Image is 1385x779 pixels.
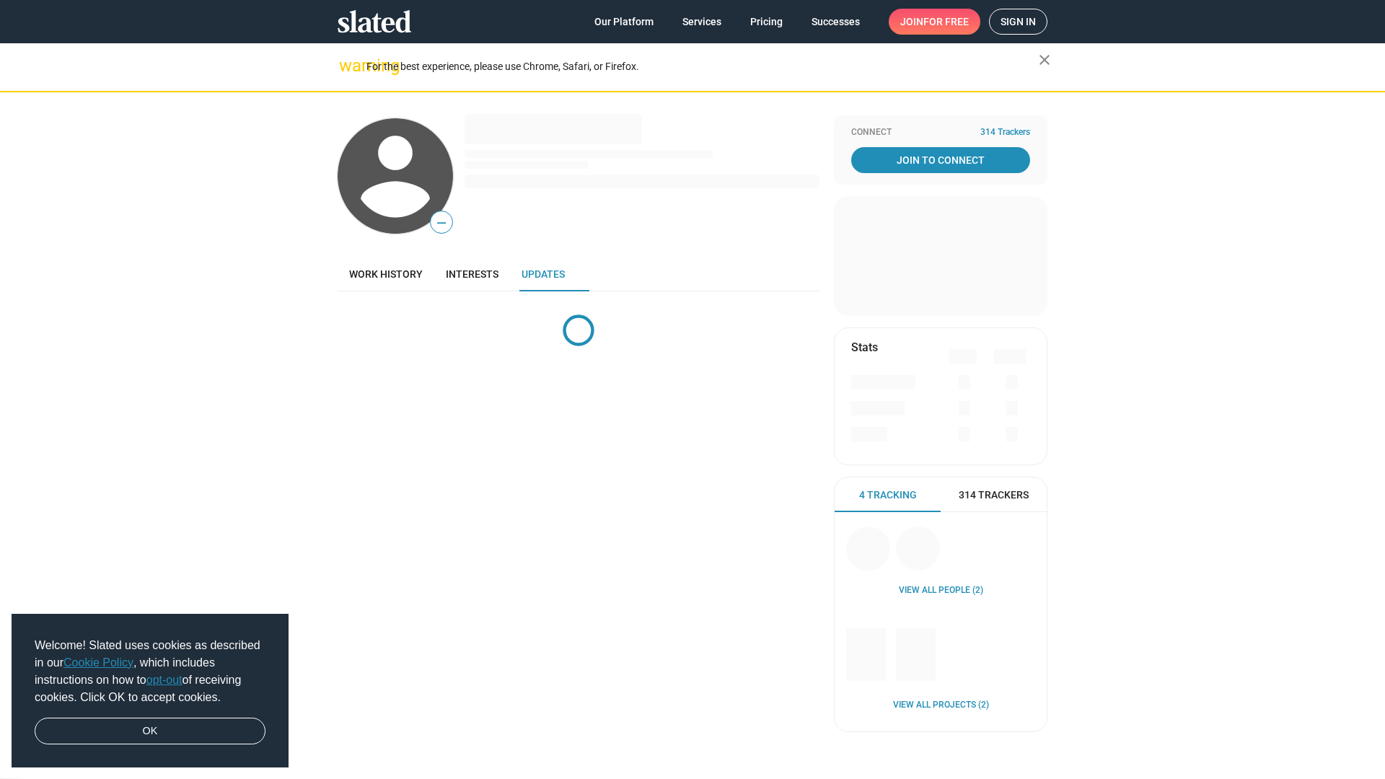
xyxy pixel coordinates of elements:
a: View all People (2) [899,585,983,597]
a: Our Platform [583,9,665,35]
a: Updates [510,257,576,291]
a: View all Projects (2) [893,700,989,711]
div: For the best experience, please use Chrome, Safari, or Firefox. [366,57,1039,76]
a: Join To Connect [851,147,1030,173]
a: Joinfor free [889,9,980,35]
a: Work history [338,257,434,291]
mat-icon: close [1036,51,1053,69]
span: — [431,214,452,232]
a: Sign in [989,9,1047,35]
a: Successes [800,9,871,35]
span: Services [682,9,721,35]
mat-icon: warning [339,57,356,74]
div: Connect [851,127,1030,138]
span: Pricing [750,9,783,35]
mat-card-title: Stats [851,340,878,355]
span: 4 Tracking [859,488,917,502]
div: cookieconsent [12,614,289,768]
span: Join [900,9,969,35]
span: Sign in [1001,9,1036,34]
a: Pricing [739,9,794,35]
span: Updates [522,268,565,280]
span: Join To Connect [854,147,1027,173]
span: Successes [812,9,860,35]
span: Welcome! Slated uses cookies as described in our , which includes instructions on how to of recei... [35,637,265,706]
span: 314 Trackers [959,488,1029,502]
span: Interests [446,268,498,280]
span: Work history [349,268,423,280]
span: 314 Trackers [980,127,1030,138]
a: Interests [434,257,510,291]
span: Our Platform [594,9,654,35]
span: for free [923,9,969,35]
a: dismiss cookie message [35,718,265,745]
a: Services [671,9,733,35]
a: opt-out [146,674,183,686]
a: Cookie Policy [63,656,133,669]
